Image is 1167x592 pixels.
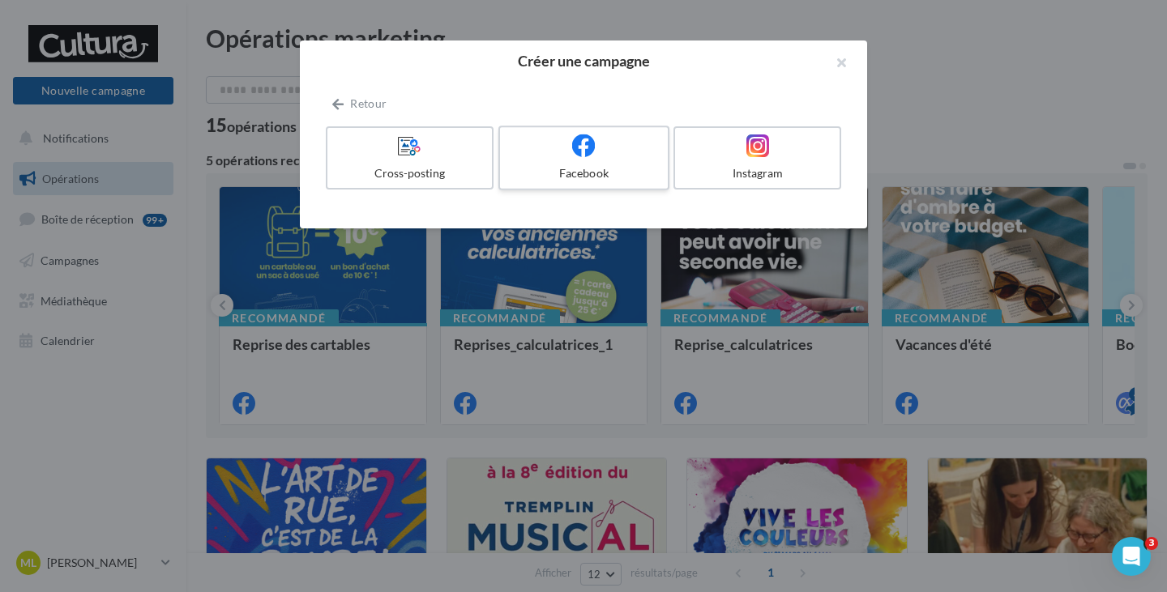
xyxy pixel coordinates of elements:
button: Retour [326,94,393,113]
div: Cross-posting [334,165,485,181]
h2: Créer une campagne [326,53,841,68]
iframe: Intercom live chat [1112,537,1151,576]
div: Instagram [682,165,833,181]
div: Facebook [507,165,660,181]
span: 3 [1145,537,1158,550]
